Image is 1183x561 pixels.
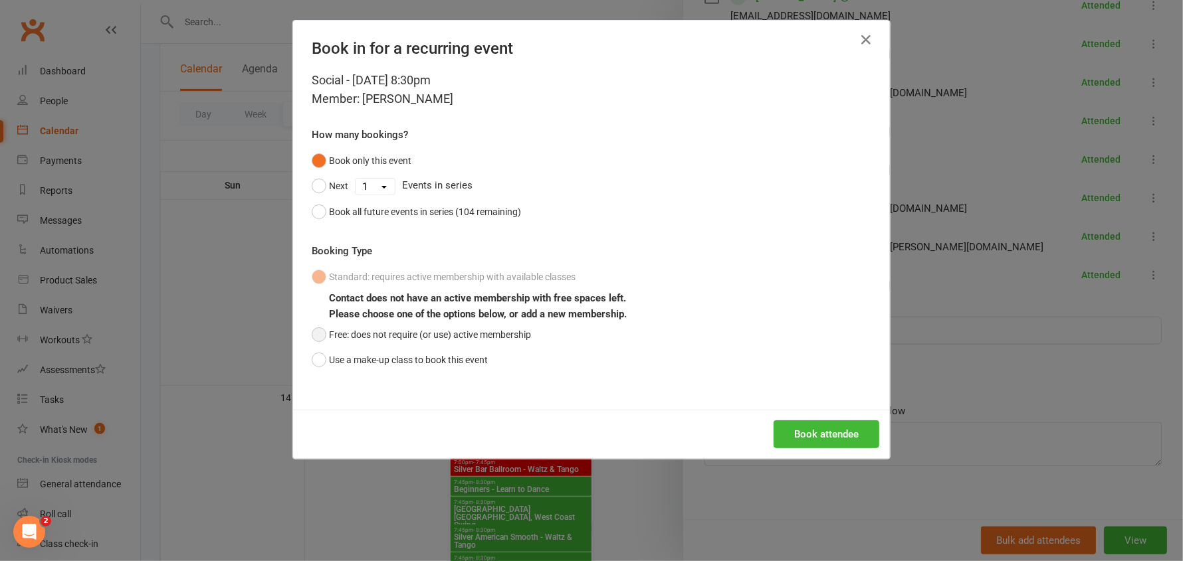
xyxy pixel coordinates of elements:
[312,71,871,108] div: Social - [DATE] 8:30pm Member: [PERSON_NAME]
[312,173,348,199] button: Next
[855,29,877,50] button: Close
[312,148,411,173] button: Book only this event
[312,322,531,347] button: Free: does not require (or use) active membership
[312,199,521,224] button: Book all future events in series (104 remaining)
[329,204,521,219] div: Book all future events in series (104 remaining)
[312,127,408,143] label: How many bookings?
[774,420,879,448] button: Book attendee
[312,39,871,58] h4: Book in for a recurring event
[312,347,488,372] button: Use a make-up class to book this event
[312,173,871,199] div: Events in series
[329,308,627,320] b: Please choose one of the options below, or add a new membership.
[41,516,51,526] span: 2
[312,243,372,259] label: Booking Type
[13,516,45,548] iframe: Intercom live chat
[329,292,626,304] b: Contact does not have an active membership with free spaces left.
